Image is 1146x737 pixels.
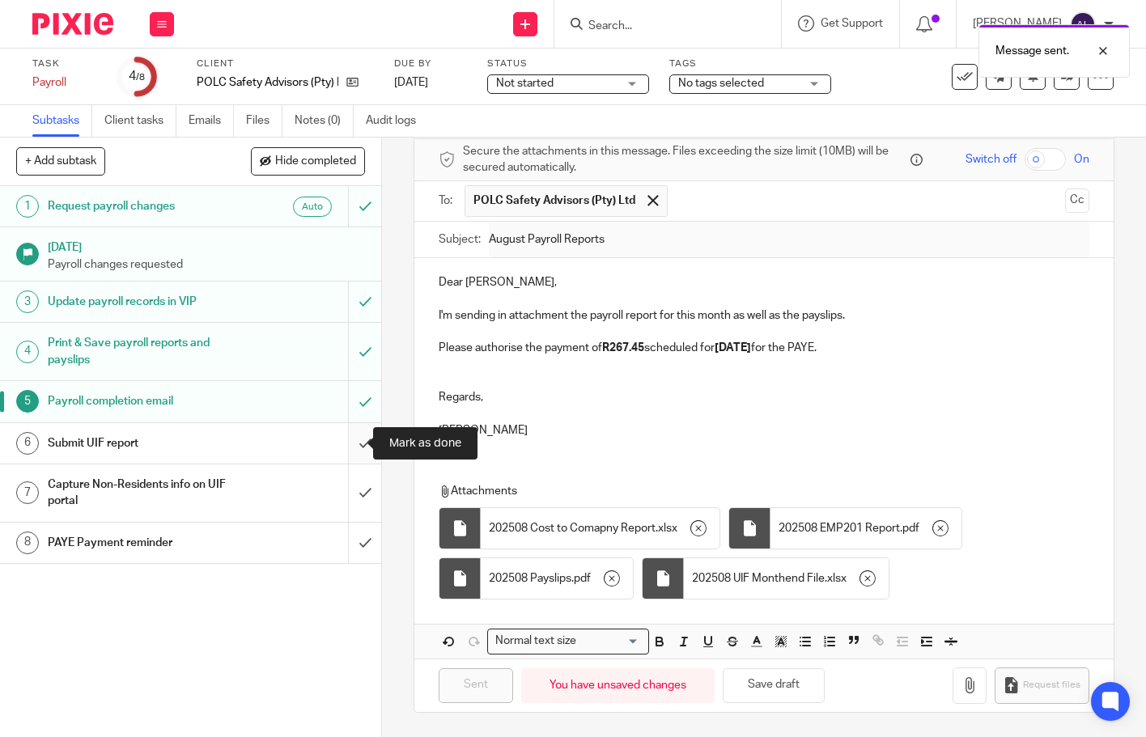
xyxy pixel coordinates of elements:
[295,105,354,137] a: Notes (0)
[439,668,513,703] input: Sent
[481,508,719,549] div: .
[197,57,374,70] label: Client
[995,667,1089,704] button: Request files
[521,668,715,703] div: You have unsaved changes
[16,147,105,175] button: + Add subtask
[1074,151,1089,167] span: On
[439,307,1089,324] p: I'm sending in attachment the payroll report for this month as well as the payslips.
[770,508,961,549] div: .
[394,77,428,88] span: [DATE]
[723,668,825,703] button: Save draft
[394,57,467,70] label: Due by
[275,155,356,168] span: Hide completed
[48,389,237,413] h1: Payroll completion email
[32,74,97,91] div: Payroll
[692,570,825,587] span: 202508 UIF Monthend File
[481,558,633,599] div: .
[32,57,97,70] label: Task
[251,147,365,175] button: Hide completed
[489,570,571,587] span: 202508 Payslips
[463,143,906,176] span: Secure the attachments in this message. Files exceeding the size limit (10MB) will be secured aut...
[439,340,1089,356] p: Please authorise the payment of scheduled for for the PAYE.
[902,520,919,536] span: pdf
[439,274,1089,290] p: Dear [PERSON_NAME],
[48,194,237,218] h1: Request payroll changes
[246,105,282,137] a: Files
[48,331,237,372] h1: Print & Save payroll reports and payslips
[491,633,579,650] span: Normal text size
[189,105,234,137] a: Emails
[966,151,1017,167] span: Switch off
[602,342,644,354] strong: R267.45
[995,43,1069,59] p: Message sent.
[439,422,1089,438] p: [PERSON_NAME]
[574,570,591,587] span: pdf
[48,256,365,273] p: Payroll changes requested
[827,570,847,587] span: xlsx
[496,78,554,89] span: Not started
[487,629,649,654] div: Search for option
[684,558,889,599] div: .
[487,57,649,70] label: Status
[16,195,39,218] div: 1
[16,432,39,455] div: 6
[1023,679,1080,692] span: Request files
[32,105,92,137] a: Subtasks
[439,193,456,209] label: To:
[16,481,39,504] div: 7
[48,431,237,455] h1: Submit UIF report
[366,105,428,137] a: Audit logs
[779,520,900,536] span: 202508 EMP201 Report
[658,520,677,536] span: xlsx
[439,231,481,248] label: Subject:
[581,633,639,650] input: Search for option
[473,193,635,209] span: POLC Safety Advisors (Pty) Ltd
[1065,188,1089,213] button: Cc
[48,290,237,314] h1: Update payroll records in VIP
[715,342,751,354] strong: [DATE]
[293,197,332,217] div: Auto
[32,13,113,35] img: Pixie
[439,389,1089,405] p: Regards,
[129,67,145,86] div: 4
[48,235,365,256] h1: [DATE]
[439,483,1079,499] p: Attachments
[16,532,39,554] div: 8
[16,341,39,363] div: 4
[197,74,338,91] p: POLC Safety Advisors (Pty) Ltd
[16,290,39,313] div: 3
[48,531,237,555] h1: PAYE Payment reminder
[104,105,176,137] a: Client tasks
[1070,11,1096,37] img: svg%3E
[16,390,39,413] div: 5
[136,73,145,82] small: /8
[48,472,237,514] h1: Capture Non-Residents info on UIF portal
[678,78,764,89] span: No tags selected
[489,520,656,536] span: 202508 Cost to Comapny Report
